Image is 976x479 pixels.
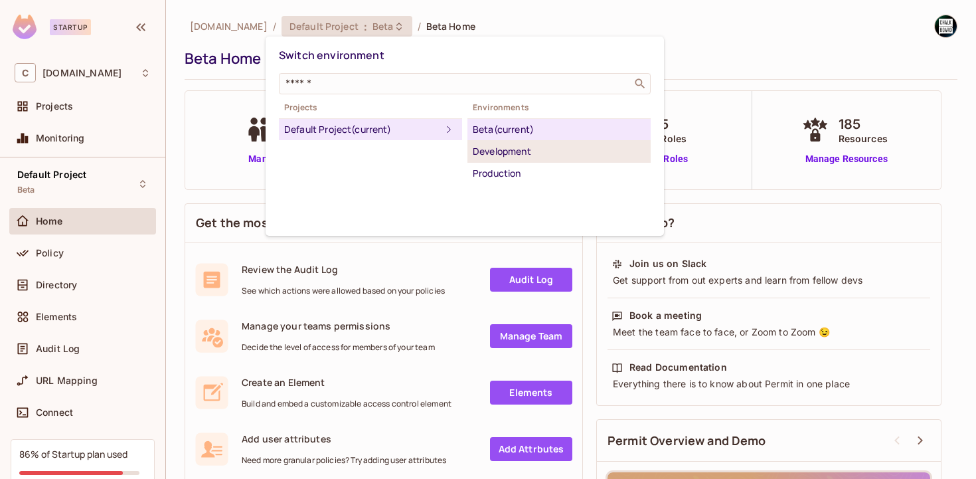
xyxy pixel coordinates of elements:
div: Beta (current) [473,122,645,138]
div: Default Project (current) [284,122,441,138]
span: Projects [279,102,462,113]
div: Development [473,144,645,159]
span: Environments [467,102,651,113]
div: Production [473,165,645,181]
span: Switch environment [279,48,384,62]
